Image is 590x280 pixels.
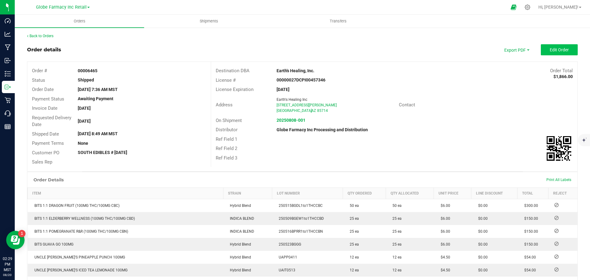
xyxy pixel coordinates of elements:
th: Item [28,187,223,199]
span: $54.00 [521,255,536,259]
span: UAPP0411 [276,255,297,259]
span: BITS GUAVA GO 100MG [31,242,73,246]
span: Hybrid Blend [227,255,251,259]
th: Unit Price [434,187,471,199]
span: Hi, [PERSON_NAME]! [538,5,578,10]
strong: [DATE] [78,106,91,111]
span: 12 ea [389,255,402,259]
span: BITS 1:1 ELDERBERRY WELLNESS (100MG THC/100MG CBD) [31,216,135,221]
span: $6.00 [438,216,450,221]
strong: [DATE] [78,119,91,124]
p: 08/20 [3,273,12,277]
span: 85714 [317,108,328,113]
strong: None [78,141,88,146]
span: BITS 1:1 POMEGRANATE R&R (100MG THC/100MG CBN) [31,229,128,234]
span: Requested Delivery Date [32,115,71,128]
span: Ref Field 2 [216,146,237,151]
span: , [311,108,311,113]
span: Order Date [32,87,54,92]
li: Export PDF [498,44,535,55]
inline-svg: Manufacturing [5,44,11,50]
inline-svg: Outbound [5,84,11,90]
a: Back to Orders [27,34,53,38]
span: $6.00 [438,242,450,246]
span: BITS 1:1 DRAGON FRUIT (100MG THC/100MG CBC) [31,203,120,208]
span: Edit Order [550,47,569,52]
inline-svg: Inbound [5,57,11,64]
span: 250515BGDL1to1THCCBC [276,203,323,208]
span: 12 ea [389,268,402,272]
span: Payment Terms [32,140,64,146]
span: 25 ea [389,242,402,246]
span: On Shipment [216,118,242,123]
span: $0.00 [475,242,488,246]
span: AZ [311,108,316,113]
span: Earth's Healing Inc [277,97,307,102]
a: Shipments [144,15,273,28]
th: Lot Number [272,187,343,199]
iframe: Resource center [6,231,25,249]
strong: SOUTH EDIBLES # [DATE] [78,150,127,155]
p: 02:29 PM MST [3,256,12,273]
span: Ref Field 3 [216,155,237,161]
span: 50 ea [347,203,359,208]
span: Invoice Date [32,105,57,111]
span: $0.00 [475,216,488,221]
span: $0.00 [475,268,488,272]
span: Reject Inventory [552,216,561,220]
inline-svg: Call Center [5,110,11,116]
img: Scan me! [547,136,571,161]
span: 25 ea [347,242,359,246]
strong: [DATE] [277,87,289,92]
span: UAIT0513 [276,268,295,272]
span: Print All Labels [546,178,571,182]
span: Reject Inventory [552,229,561,233]
div: Manage settings [524,4,531,10]
div: Order details [27,46,61,53]
inline-svg: Reports [5,124,11,130]
th: Qty Allocated [386,187,434,199]
span: License Expiration [216,87,254,92]
span: Shipped Date [32,131,59,137]
span: UNCLE [PERSON_NAME]'S PINEAPPLE PUNCH 100MG [31,255,125,259]
span: $4.50 [438,255,450,259]
iframe: Resource center unread badge [18,230,26,237]
span: 12 ea [347,255,359,259]
strong: [DATE] 8:49 AM MST [78,131,118,136]
h1: Order Details [33,177,64,182]
a: Transfers [273,15,403,28]
span: $54.00 [521,268,536,272]
span: Orders [65,18,94,24]
strong: Awaiting Payment [78,96,113,101]
span: Globe Farmacy Inc Retail [36,5,87,10]
strong: 20250808-001 [277,118,305,123]
inline-svg: Inventory [5,71,11,77]
span: Destination DBA [216,68,250,73]
span: Reject Inventory [552,268,561,271]
span: Order Total [550,68,573,73]
span: $150.00 [521,229,538,234]
span: Transfers [321,18,355,24]
strong: 00006465 [78,68,97,73]
span: Ref Field 1 [216,136,237,142]
strong: [DATE] 7:36 AM MST [78,87,118,92]
span: Reject Inventory [552,242,561,246]
span: Customer PO [32,150,59,156]
span: 250509BGEW1to1THCCBD [276,216,324,221]
span: Hybrid Blend [227,203,251,208]
span: UNCLE [PERSON_NAME]'S ICED TEA LEMONADE 100MG [31,268,128,272]
span: 25 ea [389,229,402,234]
span: 12 ea [347,268,359,272]
span: INDICA BLEND [227,216,254,221]
span: Distributor [216,127,238,132]
span: 25 ea [347,216,359,221]
span: $6.00 [438,203,450,208]
span: Hybrid Blend [227,242,251,246]
qrcode: 00006465 [547,136,571,161]
inline-svg: Retail [5,97,11,103]
strong: Shipped [78,77,94,82]
span: License # [216,77,236,83]
span: 25 ea [347,229,359,234]
span: 250516BPRR1to1THCCBN [276,229,323,234]
span: Contact [399,102,415,108]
